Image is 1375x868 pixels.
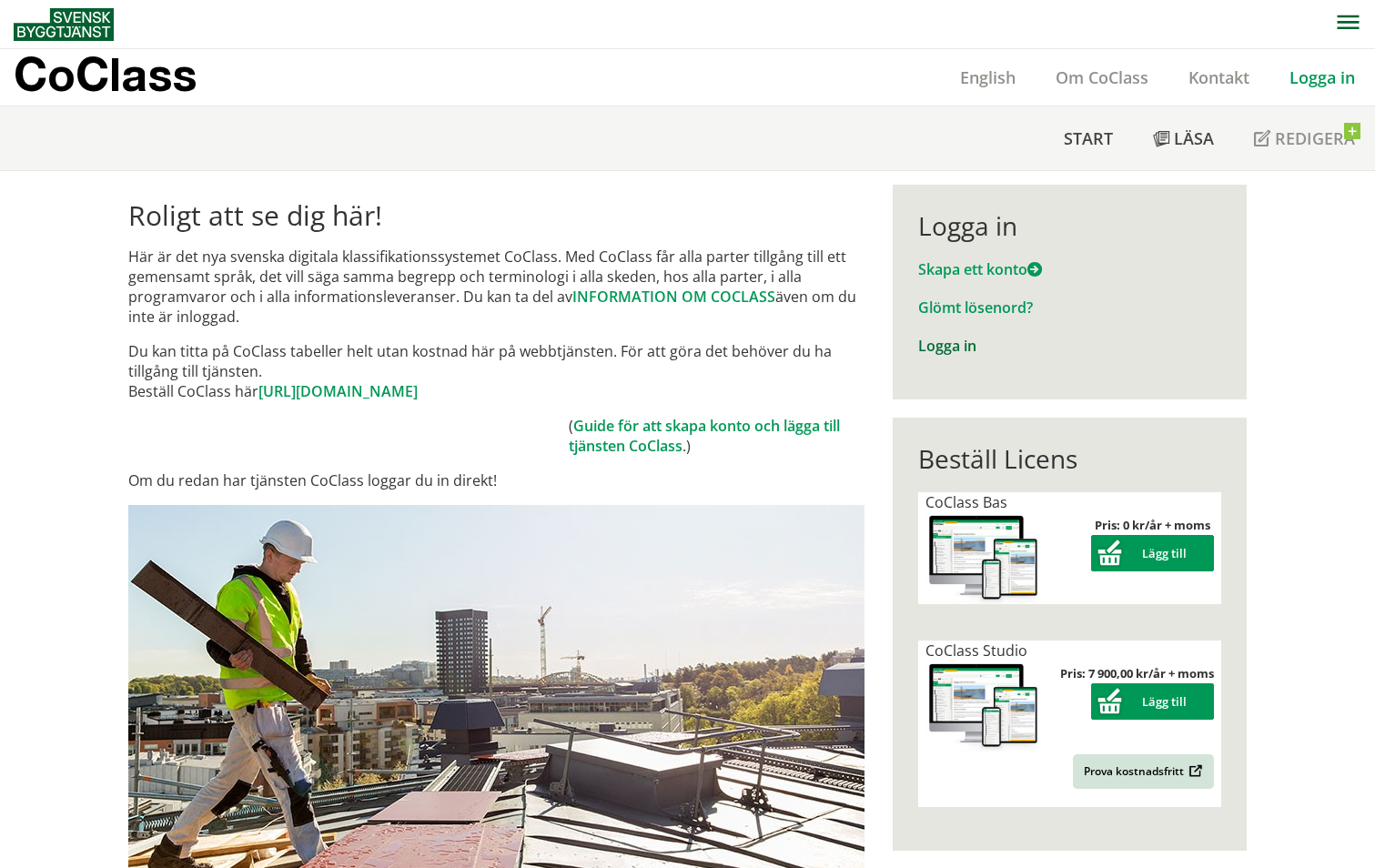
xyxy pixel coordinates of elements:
a: Lägg till [1091,545,1214,561]
a: Kontakt [1168,66,1269,88]
a: Lägg till [1091,693,1214,710]
a: Prova kostnadsfritt [1073,754,1214,789]
a: Läsa [1133,106,1234,170]
span: CoClass Studio [925,641,1027,661]
span: Start [1064,127,1113,149]
img: coclass-license.jpg [925,512,1042,604]
a: Skapa ett konto [918,259,1042,279]
img: Svensk Byggtjänst [14,8,114,41]
p: Du kan titta på CoClass tabeller helt utan kostnad här på webbtjänsten. För att göra det behöver ... [128,341,864,401]
button: Lägg till [1091,535,1214,571]
strong: Pris: 0 kr/år + moms [1095,517,1210,533]
a: INFORMATION OM COCLASS [572,287,775,307]
div: Logga in [918,210,1221,241]
span: Läsa [1174,127,1214,149]
a: Logga in [918,336,976,356]
a: Start [1044,106,1133,170]
img: coclass-license.jpg [925,661,1042,752]
p: Här är det nya svenska digitala klassifikationssystemet CoClass. Med CoClass får alla parter till... [128,247,864,327]
a: [URL][DOMAIN_NAME] [258,381,418,401]
a: Guide för att skapa konto och lägga till tjänsten CoClass [569,416,840,456]
img: Outbound.png [1186,764,1203,778]
strong: Pris: 7 900,00 kr/år + moms [1060,665,1214,681]
a: Om CoClass [1036,66,1168,88]
span: CoClass Bas [925,492,1007,512]
td: ( .) [569,416,864,456]
a: CoClass [14,49,236,106]
a: English [940,66,1036,88]
div: Beställ Licens [918,443,1221,474]
a: Logga in [1269,66,1375,88]
button: Lägg till [1091,683,1214,720]
p: CoClass [14,64,197,85]
h1: Roligt att se dig här! [128,199,864,232]
a: Glömt lösenord? [918,298,1033,318]
p: Om du redan har tjänsten CoClass loggar du in direkt! [128,470,864,490]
